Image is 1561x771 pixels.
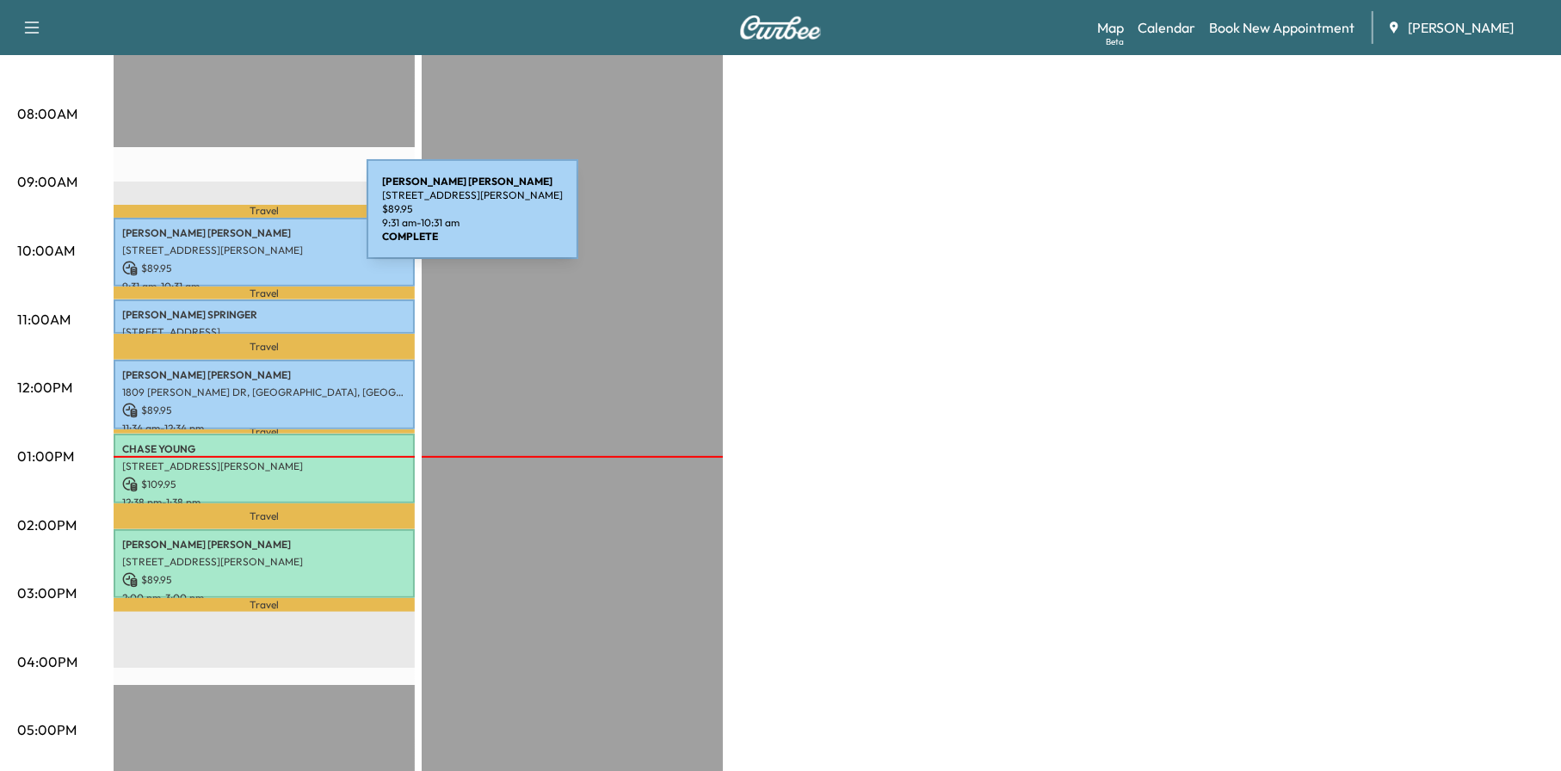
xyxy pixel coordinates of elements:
[17,515,77,535] p: 02:00PM
[1106,35,1124,48] div: Beta
[17,171,77,192] p: 09:00AM
[1138,17,1195,38] a: Calendar
[122,280,406,293] p: 9:31 am - 10:31 am
[1209,17,1354,38] a: Book New Appointment
[382,202,563,216] p: $ 89.95
[122,244,406,257] p: [STREET_ADDRESS][PERSON_NAME]
[122,403,406,418] p: $ 89.95
[122,555,406,569] p: [STREET_ADDRESS][PERSON_NAME]
[122,261,406,276] p: $ 89.95
[122,442,406,456] p: CHASE YOUNG
[114,598,415,612] p: Travel
[114,205,415,218] p: Travel
[382,230,438,243] b: COMPLETE
[114,287,415,299] p: Travel
[122,308,406,322] p: [PERSON_NAME] SPRINGER
[122,572,406,588] p: $ 89.95
[382,175,552,188] b: [PERSON_NAME] [PERSON_NAME]
[1408,17,1514,38] span: [PERSON_NAME]
[17,309,71,330] p: 11:00AM
[17,719,77,740] p: 05:00PM
[122,385,406,399] p: 1809 [PERSON_NAME] DR, [GEOGRAPHIC_DATA], [GEOGRAPHIC_DATA], [GEOGRAPHIC_DATA]
[122,325,406,339] p: [STREET_ADDRESS]
[122,538,406,552] p: [PERSON_NAME] [PERSON_NAME]
[122,422,406,435] p: 11:34 am - 12:34 pm
[122,368,406,382] p: [PERSON_NAME] [PERSON_NAME]
[17,240,75,261] p: 10:00AM
[382,216,563,230] p: 9:31 am - 10:31 am
[122,591,406,605] p: 2:00 pm - 3:00 pm
[114,429,415,434] p: Travel
[17,103,77,124] p: 08:00AM
[17,377,72,398] p: 12:00PM
[17,651,77,672] p: 04:00PM
[17,446,74,466] p: 01:00PM
[122,226,406,240] p: [PERSON_NAME] [PERSON_NAME]
[122,496,406,509] p: 12:38 pm - 1:38 pm
[17,583,77,603] p: 03:00PM
[1097,17,1124,38] a: MapBeta
[114,503,415,529] p: Travel
[382,188,563,202] p: [STREET_ADDRESS][PERSON_NAME]
[114,334,415,360] p: Travel
[739,15,822,40] img: Curbee Logo
[122,477,406,492] p: $ 109.95
[122,460,406,473] p: [STREET_ADDRESS][PERSON_NAME]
